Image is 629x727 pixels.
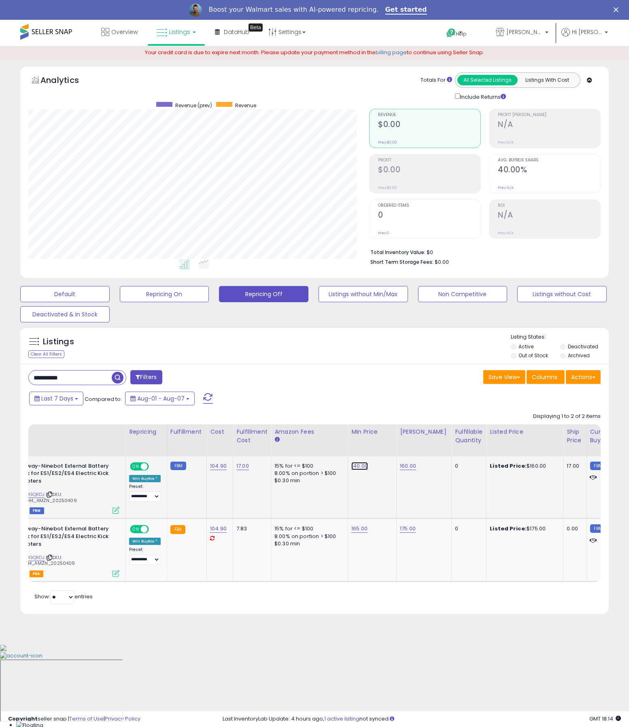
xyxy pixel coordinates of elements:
[527,370,565,384] button: Columns
[131,463,141,470] span: ON
[370,247,595,256] li: $0
[498,210,600,221] h2: N/A
[490,462,557,470] div: $160.00
[400,462,416,470] a: 160.00
[568,352,590,359] label: Archived
[249,23,263,32] div: Tooltip anchor
[319,286,408,302] button: Listings without Min/Max
[210,428,229,436] div: Cost
[129,484,161,502] div: Preset:
[614,7,622,12] div: Close
[274,540,342,547] div: $0.30 min
[262,20,312,44] a: Settings
[449,92,516,101] div: Include Returns
[490,428,560,436] div: Listed Price
[111,28,138,36] span: Overview
[351,462,368,470] a: 140.00
[567,462,580,470] div: 17.00
[15,554,45,561] a: B07RM3QRDJ
[274,470,342,477] div: 8.00% on portion > $100
[490,525,557,532] div: $175.00
[421,76,452,84] div: Totals For
[28,350,64,358] div: Clear All Filters
[370,259,433,265] b: Short Term Storage Fees:
[455,462,480,470] div: 0
[483,370,525,384] button: Save View
[418,286,508,302] button: Non Competitive
[498,165,600,176] h2: 40.00%
[170,428,203,436] div: Fulfillment
[148,526,161,533] span: OFF
[378,210,480,221] h2: 0
[517,286,607,302] button: Listings without Cost
[378,185,397,190] small: Prev: $0.00
[400,525,416,533] a: 175.00
[235,102,256,109] span: Revenue
[30,570,43,577] span: FBA
[170,525,185,534] small: FBA
[455,428,483,445] div: Fulfillable Quantity
[145,49,484,56] span: Your credit card is due to expire next month. Please update your payment method in the to continu...
[568,343,598,350] label: Deactivated
[85,395,122,403] span: Compared to:
[95,20,144,44] a: Overview
[29,392,83,405] button: Last 7 Days
[20,306,110,322] button: Deactivated & In Stock
[15,491,45,498] a: B07RM3QRDJ
[169,28,190,36] span: Listings
[16,525,115,550] b: Segway-Ninebot External Battery Pack for ES1/ES2/ES4 Electric Kick Scooters
[209,20,255,44] a: DataHub
[40,74,95,88] h5: Analytics
[170,462,186,470] small: FBM
[385,6,427,15] a: Get started
[506,28,543,36] span: [PERSON_NAME] Hillshire
[498,185,514,190] small: Prev: N/A
[378,120,480,131] h2: $0.00
[533,413,601,420] div: Displaying 1 to 2 of 2 items
[456,30,467,37] span: Help
[129,547,161,565] div: Preset:
[274,462,342,470] div: 15% for <= $100
[518,352,548,359] label: Out of Stock
[125,392,195,405] button: Aug-01 - Aug-07
[518,343,533,350] label: Active
[129,538,161,545] div: Win BuyBox *
[236,462,249,470] a: 17.00
[210,462,227,470] a: 104.90
[517,75,578,85] button: Listings With Cost
[532,373,557,381] span: Columns
[561,28,608,46] a: Hi [PERSON_NAME]
[20,286,110,302] button: Default
[498,203,600,208] span: ROI
[16,462,115,487] b: Segway-Ninebot External Battery Pack for ES1/ES2/ES4 Electric Kick Scooters
[274,533,342,540] div: 8.00% on portion > $100
[378,203,480,208] span: Ordered Items
[351,525,368,533] a: 165.00
[590,524,606,533] small: FBM
[498,231,514,235] small: Prev: N/A
[378,158,480,163] span: Profit
[236,525,265,532] div: 7.83
[137,394,185,403] span: Aug-01 - Aug-07
[130,370,162,384] button: Filters
[572,28,602,36] span: Hi [PERSON_NAME]
[435,258,449,266] span: $0.00
[378,231,389,235] small: Prev: 0
[498,140,514,145] small: Prev: N/A
[41,394,73,403] span: Last 7 Days
[446,28,456,38] i: Get Help
[189,4,202,17] img: Profile image for Adrian
[376,49,407,56] a: billing page
[120,286,209,302] button: Repricing On
[219,286,308,302] button: Repricing Off
[274,477,342,484] div: $0.30 min
[208,6,378,14] div: Boost your Walmart sales with AI-powered repricing.
[378,140,397,145] small: Prev: $0.00
[567,428,583,445] div: Ship Price
[43,336,74,348] h5: Listings
[30,507,44,514] span: FBM
[224,28,249,36] span: DataHub
[274,428,344,436] div: Amazon Fees
[370,249,425,256] b: Total Inventory Value:
[498,120,600,131] h2: N/A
